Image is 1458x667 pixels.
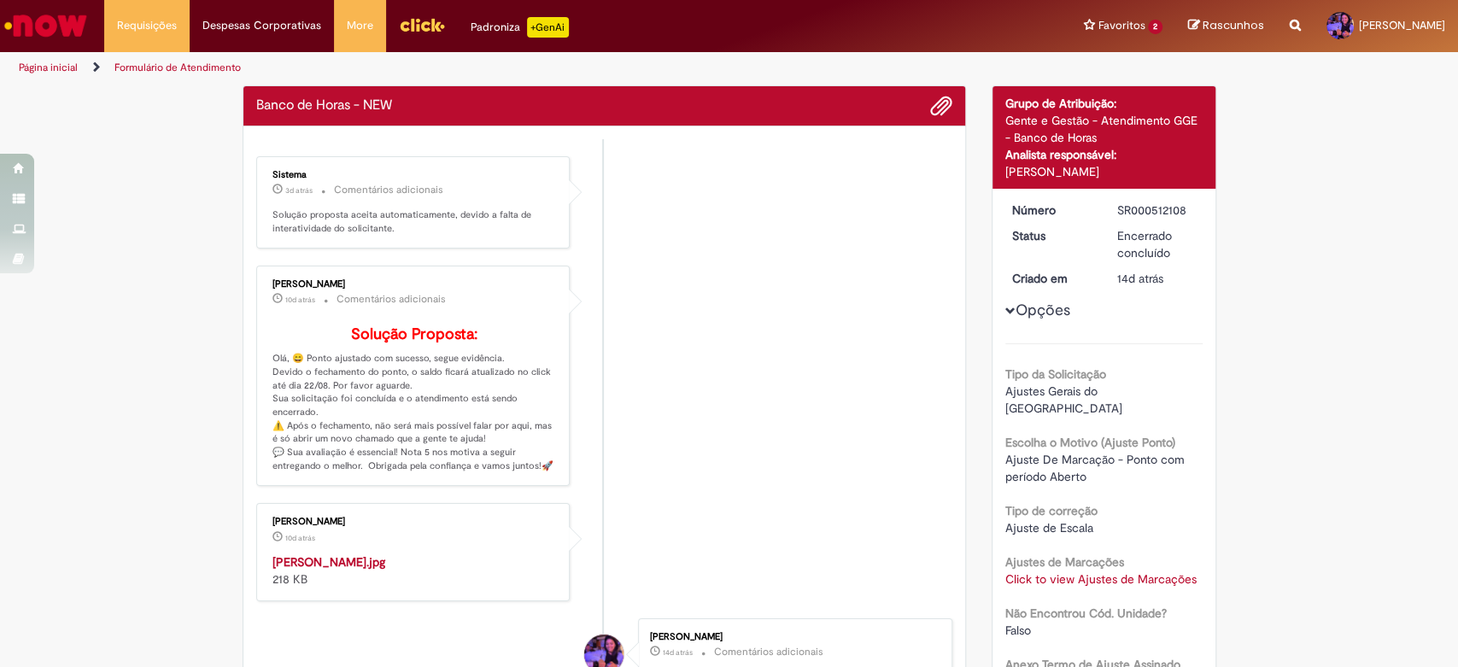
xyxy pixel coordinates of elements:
div: [PERSON_NAME] [1005,163,1203,180]
time: 19/08/2025 13:21:02 [285,533,315,543]
div: Analista responsável: [1005,146,1203,163]
span: More [347,17,373,34]
b: Não Encontrou Cód. Unidade? [1005,606,1167,621]
span: Falso [1005,623,1031,638]
b: Escolha o Motivo (Ajuste Ponto) [1005,435,1175,450]
div: 15/08/2025 18:27:17 [1117,270,1197,287]
p: Solução proposta aceita automaticamente, devido a falta de interatividade do solicitante. [272,208,557,235]
span: Despesas Corporativas [202,17,321,34]
small: Comentários adicionais [334,183,443,197]
b: Tipo de correção [1005,503,1098,518]
p: +GenAi [527,17,569,38]
span: Ajustes Gerais do [GEOGRAPHIC_DATA] [1005,383,1122,416]
button: Adicionar anexos [930,95,952,117]
time: 15/08/2025 18:27:17 [1117,271,1163,286]
time: 27/08/2025 10:21:23 [285,185,313,196]
div: 218 KB [272,553,557,588]
span: Ajuste De Marcação - Ponto com período Aberto [1005,452,1188,484]
a: Rascunhos [1188,18,1264,34]
div: Grupo de Atribuição: [1005,95,1203,112]
small: Comentários adicionais [714,645,823,659]
div: Encerrado concluído [1117,227,1197,261]
span: 10d atrás [285,295,315,305]
time: 15/08/2025 18:28:10 [663,647,693,658]
span: 14d atrás [1117,271,1163,286]
a: Formulário de Atendimento [114,61,241,74]
div: [PERSON_NAME] [650,632,934,642]
time: 19/08/2025 13:21:21 [285,295,315,305]
a: Click to view Ajustes de Marcações [1005,571,1197,587]
b: Tipo da Solicitação [1005,366,1106,382]
div: [PERSON_NAME] [272,279,557,290]
div: Gente e Gestão - Atendimento GGE - Banco de Horas [1005,112,1203,146]
span: 10d atrás [285,533,315,543]
a: Página inicial [19,61,78,74]
b: Solução Proposta: [351,325,477,344]
div: Sistema [272,170,557,180]
span: Rascunhos [1203,17,1264,33]
span: Ajuste de Escala [1005,520,1093,535]
div: Padroniza [471,17,569,38]
div: [PERSON_NAME] [272,517,557,527]
p: Olá, 😄 Ponto ajustado com sucesso, segue evidência. Devido o fechamento do ponto, o saldo ficará ... [272,326,557,472]
dt: Número [999,202,1104,219]
img: ServiceNow [2,9,90,43]
h2: Banco de Horas - NEW Histórico de tíquete [256,98,392,114]
small: Comentários adicionais [337,292,446,307]
span: [PERSON_NAME] [1359,18,1445,32]
img: click_logo_yellow_360x200.png [399,12,445,38]
ul: Trilhas de página [13,52,959,84]
b: Ajustes de Marcações [1005,554,1124,570]
span: Favoritos [1098,17,1145,34]
dt: Status [999,227,1104,244]
a: [PERSON_NAME].jpg [272,554,385,570]
dt: Criado em [999,270,1104,287]
span: 2 [1148,20,1162,34]
span: Requisições [117,17,177,34]
div: SR000512108 [1117,202,1197,219]
span: 3d atrás [285,185,313,196]
span: 14d atrás [663,647,693,658]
